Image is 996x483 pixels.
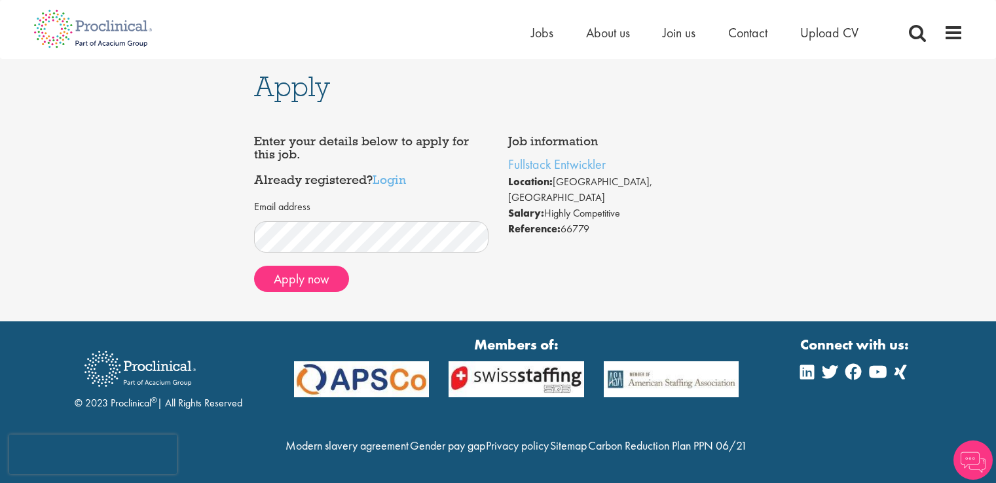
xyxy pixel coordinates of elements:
[531,24,553,41] a: Jobs
[953,440,993,480] img: Chatbot
[663,24,695,41] a: Join us
[410,438,485,453] a: Gender pay gap
[508,135,743,148] h4: Job information
[286,438,409,453] a: Modern slavery agreement
[151,395,157,405] sup: ®
[254,69,330,104] span: Apply
[508,206,743,221] li: Highly Competitive
[508,174,743,206] li: [GEOGRAPHIC_DATA], [GEOGRAPHIC_DATA]
[508,222,561,236] strong: Reference:
[486,438,549,453] a: Privacy policy
[294,334,739,355] strong: Members of:
[508,156,606,173] a: Fullstack Entwickler
[373,171,406,187] a: Login
[254,200,310,215] label: Email address
[508,206,544,220] strong: Salary:
[594,361,749,397] img: APSCo
[800,334,912,355] strong: Connect with us:
[508,175,553,188] strong: Location:
[508,221,743,237] li: 66779
[800,24,858,41] a: Upload CV
[75,341,242,411] div: © 2023 Proclinical | All Rights Reserved
[728,24,767,41] a: Contact
[550,438,587,453] a: Sitemap
[254,135,489,187] h4: Enter your details below to apply for this job. Already registered?
[284,361,439,397] img: APSCo
[586,24,630,41] a: About us
[439,361,594,397] img: APSCo
[588,438,747,453] a: Carbon Reduction Plan PPN 06/21
[75,342,206,396] img: Proclinical Recruitment
[254,266,349,292] button: Apply now
[9,435,177,474] iframe: reCAPTCHA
